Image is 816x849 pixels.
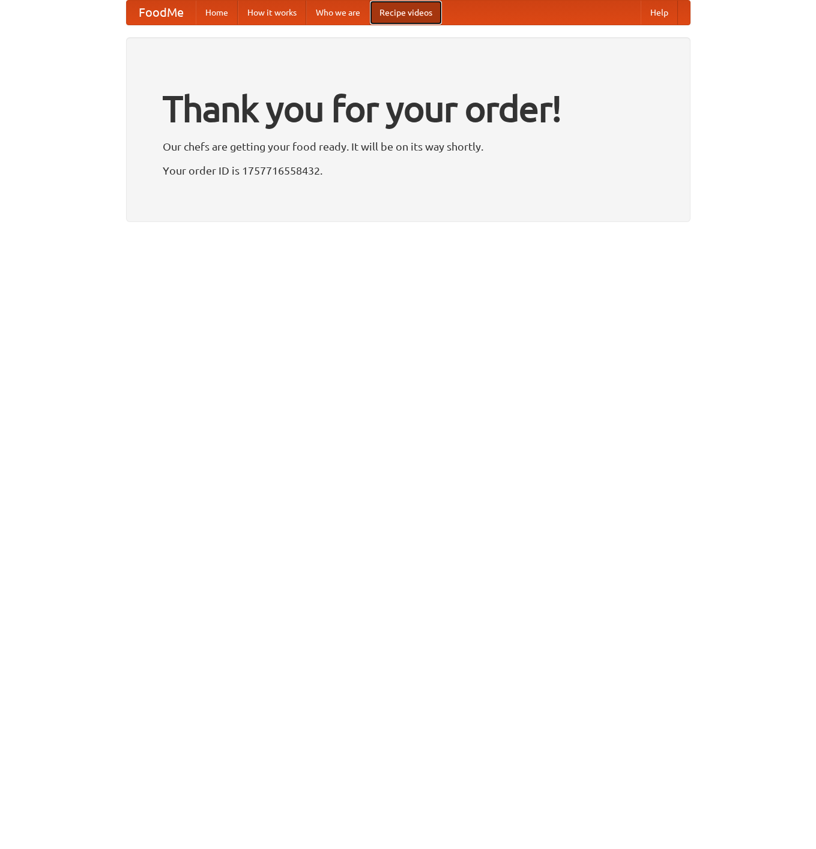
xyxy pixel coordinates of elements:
[306,1,370,25] a: Who we are
[196,1,238,25] a: Home
[163,137,654,155] p: Our chefs are getting your food ready. It will be on its way shortly.
[238,1,306,25] a: How it works
[163,161,654,179] p: Your order ID is 1757716558432.
[641,1,678,25] a: Help
[163,80,654,137] h1: Thank you for your order!
[127,1,196,25] a: FoodMe
[370,1,442,25] a: Recipe videos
